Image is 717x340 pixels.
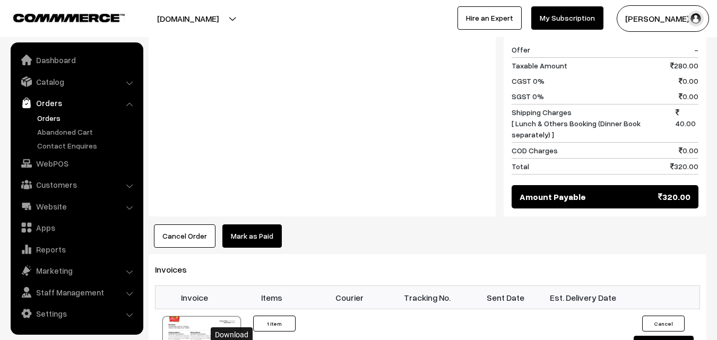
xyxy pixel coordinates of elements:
[13,50,140,69] a: Dashboard
[531,6,603,30] a: My Subscription
[13,304,140,323] a: Settings
[520,190,586,203] span: Amount Payable
[13,93,140,112] a: Orders
[155,264,200,275] span: Invoices
[676,107,698,140] span: 40.00
[253,316,296,332] button: 1 Item
[670,161,698,172] span: 320.00
[311,286,389,309] th: Courier
[512,91,544,102] span: SGST 0%
[13,72,140,91] a: Catalog
[13,11,106,23] a: COMMMERCE
[34,126,140,137] a: Abandoned Cart
[13,240,140,259] a: Reports
[544,286,622,309] th: Est. Delivery Date
[457,6,522,30] a: Hire an Expert
[156,286,234,309] th: Invoice
[13,283,140,302] a: Staff Management
[512,75,545,86] span: CGST 0%
[679,145,698,156] span: 0.00
[13,218,140,237] a: Apps
[512,44,530,55] span: Offer
[512,107,676,140] span: Shipping Charges [ Lunch & Others Booking (Dinner Book separately) ]
[34,112,140,124] a: Orders
[13,154,140,173] a: WebPOS
[658,190,690,203] span: 320.00
[688,11,704,27] img: user
[388,286,467,309] th: Tracking No.
[222,224,282,248] a: Mark as Paid
[694,44,698,55] span: -
[13,14,125,22] img: COMMMERCE
[233,286,311,309] th: Items
[467,286,545,309] th: Sent Date
[120,5,256,32] button: [DOMAIN_NAME]
[13,261,140,280] a: Marketing
[679,91,698,102] span: 0.00
[617,5,709,32] button: [PERSON_NAME] s…
[670,60,698,71] span: 280.00
[512,145,558,156] span: COD Charges
[34,140,140,151] a: Contact Enquires
[13,197,140,216] a: Website
[642,316,685,332] button: Cancel
[154,224,215,248] button: Cancel Order
[679,75,698,86] span: 0.00
[512,161,529,172] span: Total
[512,60,567,71] span: Taxable Amount
[13,175,140,194] a: Customers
